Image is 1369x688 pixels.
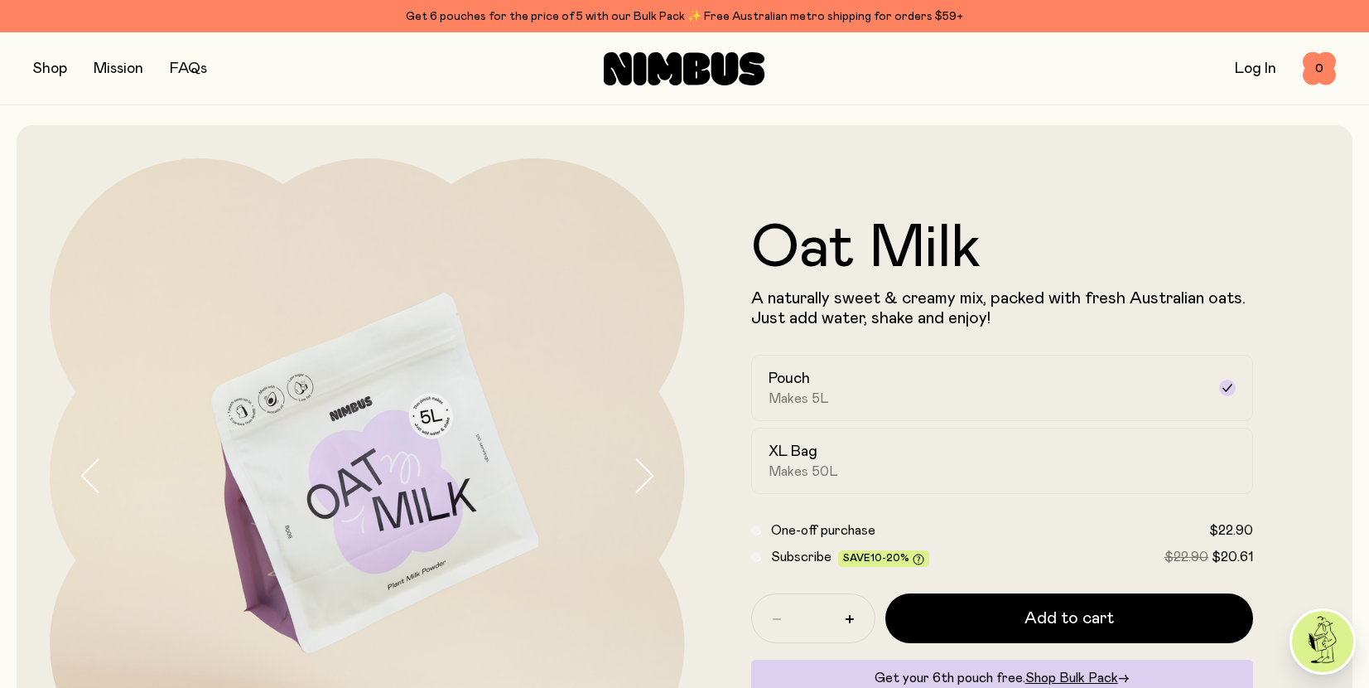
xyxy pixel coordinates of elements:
span: Add to cart [1024,607,1114,630]
span: One-off purchase [771,524,875,537]
p: A naturally sweet & creamy mix, packed with fresh Australian oats. Just add water, shake and enjoy! [751,288,1254,328]
span: Save [843,553,924,565]
a: Shop Bulk Pack→ [1025,671,1130,685]
button: 0 [1303,52,1336,85]
span: 10-20% [870,553,909,563]
h1: Oat Milk [751,219,1254,279]
span: Shop Bulk Pack [1025,671,1118,685]
span: $22.90 [1164,550,1208,564]
span: $20.61 [1212,550,1253,564]
a: FAQs [170,61,207,76]
span: Subscribe [771,550,832,564]
span: Makes 5L [769,390,829,407]
h2: Pouch [769,369,810,389]
div: Get 6 pouches for the price of 5 with our Bulk Pack ✨ Free Australian metro shipping for orders $59+ [33,7,1336,27]
button: Add to cart [885,594,1254,643]
span: Makes 50L [769,463,838,480]
h2: XL Bag [769,442,817,462]
a: Log In [1235,61,1276,76]
a: Mission [94,61,143,76]
span: $22.90 [1209,524,1253,537]
img: agent [1292,611,1353,672]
